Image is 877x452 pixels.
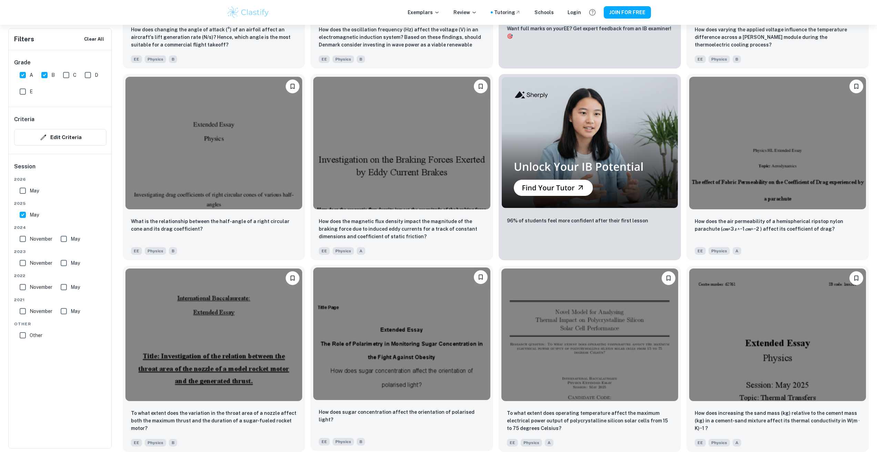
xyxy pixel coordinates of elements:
span: 2022 [14,273,106,279]
span: May [71,259,80,267]
span: B [357,438,365,445]
span: A [30,71,33,79]
p: How does the oscillation frequency (Hz) affect the voltage (V) in an electromagnetic induction sy... [319,26,485,49]
span: E [30,88,33,95]
img: Physics EE example thumbnail: What is the relationship between the hal [125,77,302,209]
span: EE [319,247,330,255]
p: 96% of students feel more confident after their first lesson [507,217,648,224]
span: May [71,235,80,243]
span: B [169,439,177,446]
img: Clastify logo [226,6,270,19]
span: EE [131,55,142,63]
span: Other [14,321,106,327]
button: Please log in to bookmark exemplars [849,80,863,93]
img: Thumbnail [501,77,678,208]
button: JOIN FOR FREE [604,6,651,19]
h6: Grade [14,59,106,67]
a: Please log in to bookmark exemplarsWhat is the relationship between the half-angle of a right cir... [123,74,305,260]
span: A [357,247,365,255]
p: How does the air permeability of a hemispherical ripstop nylon parachute (𝑐𝑚^3 𝑠 ^−1 𝑐𝑚^−2 ) affe... [695,218,860,233]
span: EE [695,247,706,255]
span: Physics [521,439,542,446]
a: Thumbnail96% of students feel more confident after their first lesson [499,74,681,260]
span: A [545,439,553,446]
button: Help and Feedback [587,7,598,18]
span: A [733,247,741,255]
span: May [30,211,39,219]
span: Other [30,332,42,339]
span: Physics [708,55,730,63]
a: Schools [534,9,554,16]
span: November [30,307,52,315]
p: What is the relationship between the half-angle of a right circular cone and its drag coefficient? [131,218,297,233]
span: May [30,187,39,195]
p: Exemplars [408,9,440,16]
a: Please log in to bookmark exemplarsHow does sugar concentration affect the orientation of polaris... [310,266,493,452]
img: Physics EE example thumbnail: To what extent does the variation in the [125,269,302,401]
p: How does changing the angle of attack (°) of an airfoil affect an aircraft's lift generation rate... [131,26,297,49]
p: Want full marks on your EE ? Get expert feedback from an IB examiner! [507,25,673,40]
p: How does sugar concentration affect the orientation of polarised light? [319,408,485,423]
img: Physics EE example thumbnail: How does increasing the sand mass (kg) r [689,269,866,401]
span: Physics [145,55,166,63]
span: EE [131,439,142,446]
a: Login [568,9,581,16]
img: Physics EE example thumbnail: To what extent does operating temperatur [501,269,678,401]
span: B [733,55,741,63]
a: Please log in to bookmark exemplarsTo what extent does the variation in the throat area of a nozz... [123,266,305,452]
button: Clear All [82,34,106,44]
span: Physics [145,439,166,446]
span: Physics [145,247,166,255]
button: Please log in to bookmark exemplars [662,271,675,285]
span: Physics [333,55,354,63]
h6: Filters [14,34,34,44]
span: EE [131,247,142,255]
span: B [357,55,365,63]
span: Physics [333,247,354,255]
span: 2024 [14,224,106,231]
span: 🎯 [507,33,513,39]
a: Please log in to bookmark exemplarsHow does the air permeability of a hemispherical ripstop nylon... [686,74,869,260]
span: 2023 [14,249,106,255]
a: Please log in to bookmark exemplarsHow does the magnetic flux density impact the magnitude of the... [310,74,493,260]
a: Please log in to bookmark exemplarsHow does increasing the sand mass (kg) relative to the cement ... [686,266,869,452]
span: November [30,283,52,291]
span: EE [507,439,518,446]
button: Please log in to bookmark exemplars [474,270,488,284]
span: A [733,439,741,446]
p: To what extent does the variation in the throat area of a nozzle affect both the maximum thrust a... [131,409,297,432]
span: 2025 [14,200,106,207]
span: B [169,55,177,63]
p: To what extent does operating temperature affect the maximum electrical power output of polycryst... [507,409,673,432]
span: B [169,247,177,255]
button: Please log in to bookmark exemplars [286,271,299,285]
span: May [71,283,80,291]
span: Physics [708,247,730,255]
img: Physics EE example thumbnail: How does the air permeability of a hemis [689,77,866,209]
button: Edit Criteria [14,129,106,146]
p: How does the magnetic flux density impact the magnitude of the braking force due to induced eddy ... [319,218,485,240]
span: C [73,71,77,79]
span: EE [695,55,706,63]
a: Please log in to bookmark exemplarsTo what extent does operating temperature affect the maximum e... [499,266,681,452]
span: November [30,259,52,267]
h6: Criteria [14,115,34,124]
span: EE [695,439,706,446]
span: Physics [708,439,730,446]
p: How does increasing the sand mass (kg) relative to the cement mass (kg) in a cement-sand mixture ... [695,409,860,432]
p: Review [453,9,477,16]
button: Please log in to bookmark exemplars [849,271,863,285]
span: Physics [333,438,354,445]
button: Please log in to bookmark exemplars [286,80,299,93]
span: D [95,71,98,79]
span: EE [319,55,330,63]
h6: Session [14,162,106,176]
a: Tutoring [494,9,521,16]
span: 2026 [14,176,106,182]
span: 2021 [14,297,106,303]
